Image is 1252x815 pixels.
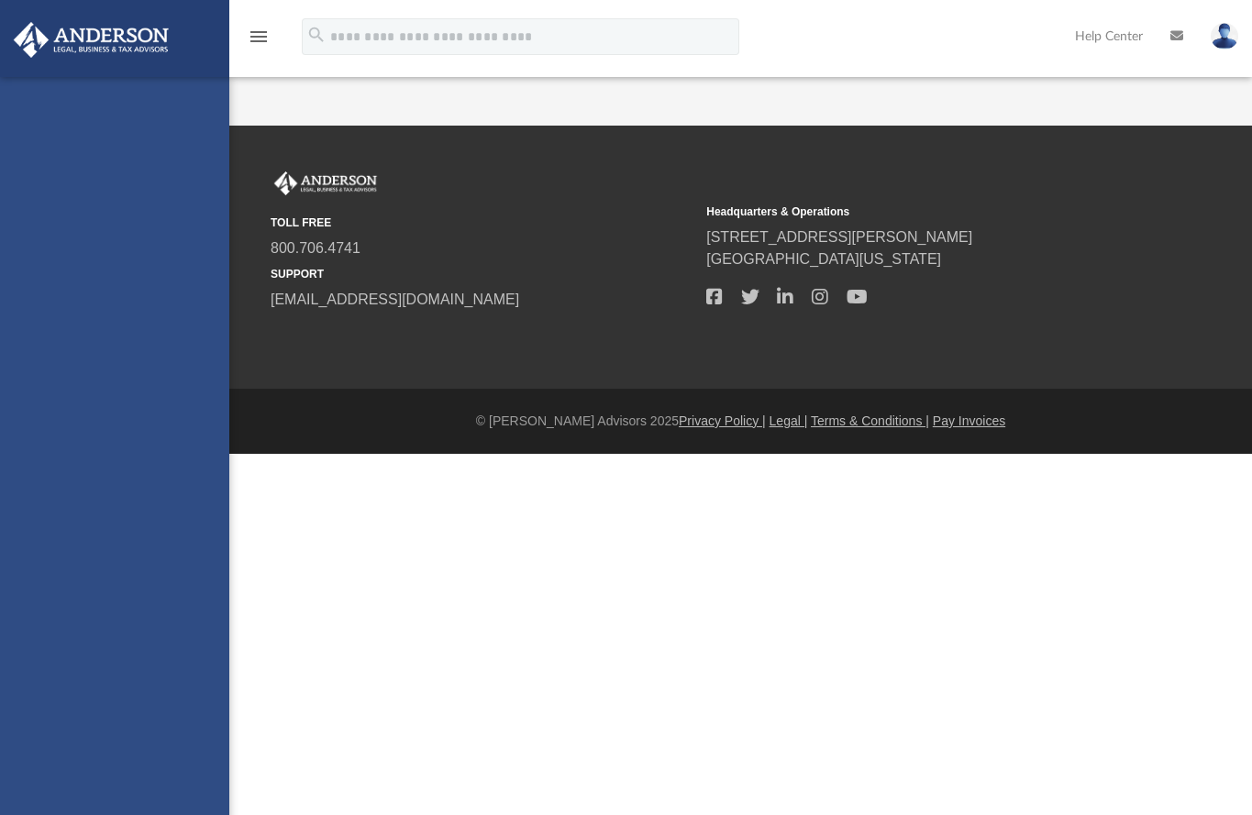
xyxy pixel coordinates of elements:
small: Headquarters & Operations [706,204,1129,220]
a: Legal | [770,413,808,428]
a: Privacy Policy | [679,413,766,428]
a: menu [248,35,270,48]
img: Anderson Advisors Platinum Portal [271,171,381,195]
div: © [PERSON_NAME] Advisors 2025 [229,412,1252,431]
a: [STREET_ADDRESS][PERSON_NAME] [706,229,972,245]
a: Pay Invoices [933,413,1005,428]
a: [GEOGRAPHIC_DATA][US_STATE] [706,251,941,267]
small: SUPPORT [271,266,693,282]
a: Terms & Conditions | [811,413,929,428]
small: TOLL FREE [271,215,693,231]
img: Anderson Advisors Platinum Portal [8,22,174,58]
a: [EMAIL_ADDRESS][DOMAIN_NAME] [271,292,519,307]
a: 800.706.4741 [271,240,360,256]
i: search [306,25,327,45]
i: menu [248,26,270,48]
img: User Pic [1211,23,1238,50]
